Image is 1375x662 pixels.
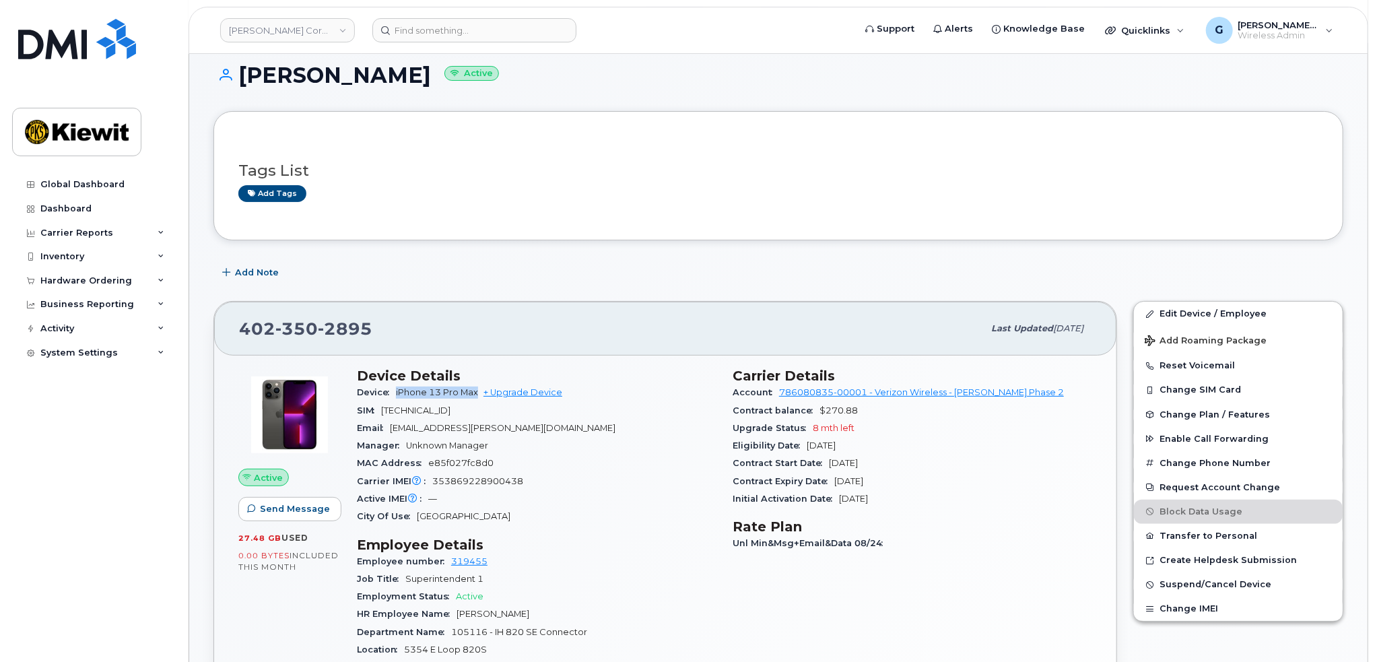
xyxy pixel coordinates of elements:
span: Unl Min&Msg+Email&Data 08/24 [733,538,890,548]
a: Alerts [924,15,982,42]
span: Active [456,591,483,601]
img: image20231002-3703462-oworib.jpeg [249,374,330,455]
div: Gabrielle.Chicoine [1197,17,1343,44]
a: Support [856,15,924,42]
h3: Employee Details [357,537,716,553]
h1: [PERSON_NAME] [213,63,1343,87]
span: Active [254,471,283,484]
a: Create Helpdesk Submission [1134,548,1343,572]
a: Kiewit Corporation [220,18,355,42]
span: [DATE] [834,476,863,486]
h3: Tags List [238,162,1318,179]
span: Add Note [235,266,279,279]
span: Suspend/Cancel Device [1160,580,1271,590]
button: Transfer to Personal [1134,524,1343,548]
span: Upgrade Status [733,423,813,433]
span: Add Roaming Package [1145,335,1267,348]
span: Account [733,387,779,397]
span: [EMAIL_ADDRESS][PERSON_NAME][DOMAIN_NAME] [390,423,615,433]
span: [PERSON_NAME] [457,609,529,619]
div: Quicklinks [1096,17,1194,44]
span: — [428,494,437,504]
span: Active IMEI [357,494,428,504]
span: Change Plan / Features [1160,409,1270,420]
span: MAC Address [357,458,428,468]
span: [DATE] [807,440,836,451]
span: used [281,533,308,543]
a: Knowledge Base [982,15,1094,42]
span: HR Employee Name [357,609,457,619]
span: Unknown Manager [406,440,488,451]
span: Device [357,387,396,397]
span: [TECHNICAL_ID] [381,405,450,416]
span: 8 mth left [813,423,854,433]
span: SIM [357,405,381,416]
a: 786080835-00001 - Verizon Wireless - [PERSON_NAME] Phase 2 [779,387,1064,397]
span: 353869228900438 [432,476,523,486]
span: 402 [239,319,372,339]
span: [DATE] [839,494,868,504]
span: Employee number [357,556,451,566]
span: Contract Expiry Date [733,476,834,486]
a: Add tags [238,185,306,202]
button: Change SIM Card [1134,378,1343,402]
button: Block Data Usage [1134,500,1343,524]
span: Contract balance [733,405,819,416]
span: 5354 E Loop 820S [404,644,487,655]
span: Quicklinks [1121,25,1170,36]
span: 0.00 Bytes [238,551,290,560]
span: Wireless Admin [1238,30,1319,41]
span: 27.48 GB [238,533,281,543]
span: Employment Status [357,591,456,601]
span: Support [877,22,914,36]
button: Change IMEI [1134,597,1343,621]
button: Change Phone Number [1134,451,1343,475]
span: Send Message [260,502,330,515]
span: 2895 [318,319,372,339]
span: iPhone 13 Pro Max [396,387,478,397]
button: Add Note [213,261,290,285]
span: Knowledge Base [1003,22,1085,36]
span: Carrier IMEI [357,476,432,486]
button: Request Account Change [1134,475,1343,500]
span: Job Title [357,574,405,584]
span: Superintendent 1 [405,574,483,584]
span: Alerts [945,22,973,36]
button: Change Plan / Features [1134,403,1343,427]
iframe: Messenger Launcher [1316,603,1365,652]
span: Email [357,423,390,433]
span: [DATE] [829,458,858,468]
span: Manager [357,440,406,451]
span: [GEOGRAPHIC_DATA] [417,511,510,521]
input: Find something... [372,18,576,42]
span: [DATE] [1053,323,1083,333]
button: Send Message [238,497,341,521]
h3: Device Details [357,368,716,384]
a: 319455 [451,556,488,566]
span: Department Name [357,627,451,637]
button: Reset Voicemail [1134,354,1343,378]
span: 105116 - IH 820 SE Connector [451,627,587,637]
span: e85f027fc8d0 [428,458,494,468]
span: $270.88 [819,405,858,416]
button: Suspend/Cancel Device [1134,572,1343,597]
span: Contract Start Date [733,458,829,468]
a: Edit Device / Employee [1134,302,1343,326]
span: [PERSON_NAME].[PERSON_NAME] [1238,20,1319,30]
span: Eligibility Date [733,440,807,451]
span: Enable Call Forwarding [1160,434,1269,444]
span: G [1215,22,1223,38]
span: Initial Activation Date [733,494,839,504]
button: Add Roaming Package [1134,326,1343,354]
span: Last updated [991,323,1053,333]
small: Active [444,66,499,81]
h3: Carrier Details [733,368,1092,384]
span: 350 [275,319,318,339]
h3: Rate Plan [733,519,1092,535]
a: + Upgrade Device [483,387,562,397]
span: City Of Use [357,511,417,521]
button: Enable Call Forwarding [1134,427,1343,451]
span: Location [357,644,404,655]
